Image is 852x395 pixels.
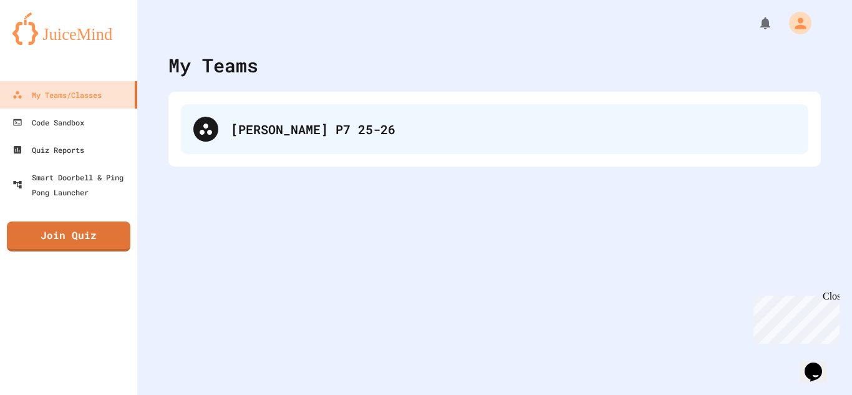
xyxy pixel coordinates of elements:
[12,170,132,200] div: Smart Doorbell & Ping Pong Launcher
[181,104,808,154] div: [PERSON_NAME] P7 25-26
[12,12,125,45] img: logo-orange.svg
[800,345,840,383] iframe: chat widget
[12,87,102,102] div: My Teams/Classes
[748,291,840,344] iframe: chat widget
[735,12,776,34] div: My Notifications
[5,5,86,79] div: Chat with us now!Close
[12,142,84,157] div: Quiz Reports
[776,9,815,37] div: My Account
[7,222,130,251] a: Join Quiz
[12,115,84,130] div: Code Sandbox
[231,120,796,139] div: [PERSON_NAME] P7 25-26
[168,51,258,79] div: My Teams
